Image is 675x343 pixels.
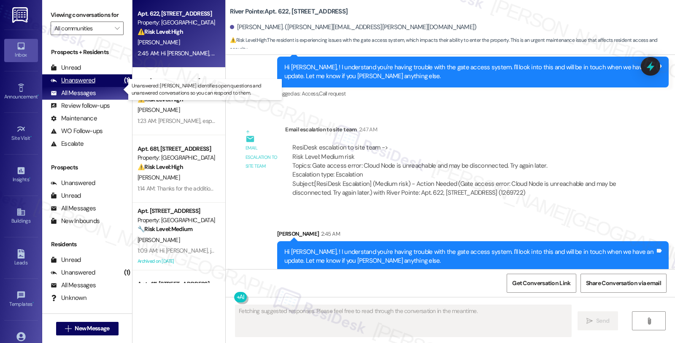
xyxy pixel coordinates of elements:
[235,305,571,337] textarea: Fetching suggested responses. Please feel free to read through the conversation in the meantime.
[230,37,266,44] strong: ⚠️ Risk Level: High
[30,134,32,140] span: •
[292,180,623,198] div: Subject: [ResiDesk Escalation] (Medium risk) - Action Needed (Gate access error: Cloud Node is un...
[4,122,38,145] a: Site Visit •
[51,191,81,200] div: Unread
[51,127,103,136] div: WO Follow-ups
[138,247,520,254] div: 1:09 AM: Hi [PERSON_NAME], just to give you an update, we’ll be following up with the landscapers...
[32,300,34,306] span: •
[138,77,216,86] div: Apt. [STREET_ADDRESS]
[319,90,346,97] span: Call request
[646,318,652,324] i: 
[138,106,180,114] span: [PERSON_NAME]
[29,175,30,181] span: •
[51,101,110,110] div: Review follow-ups
[138,225,192,233] strong: 🔧 Risk Level: Medium
[319,229,340,238] div: 2:45 AM
[138,9,216,18] div: Apt. 622, [STREET_ADDRESS]
[507,274,576,293] button: Get Conversation Link
[56,322,119,335] button: New Message
[285,125,630,137] div: Email escalation to site team
[138,216,216,225] div: Property: [GEOGRAPHIC_DATA]
[596,316,609,325] span: Send
[51,204,96,213] div: All Messages
[51,281,96,290] div: All Messages
[138,18,216,27] div: Property: [GEOGRAPHIC_DATA]
[51,89,96,98] div: All Messages
[122,266,132,279] div: (1)
[115,25,119,32] i: 
[578,311,618,330] button: Send
[138,280,216,289] div: Apt. 411, [STREET_ADDRESS]
[512,279,570,288] span: Get Conversation Link
[65,325,71,332] i: 
[138,144,216,153] div: Apt. 681, [STREET_ADDRESS]
[138,28,183,35] strong: ⚠️ Risk Level: High
[586,318,593,324] i: 
[4,288,38,311] a: Templates •
[38,93,39,98] span: •
[51,8,124,22] label: Viewing conversations for
[138,38,180,46] span: [PERSON_NAME]
[42,163,132,172] div: Prospects
[138,163,183,171] strong: ⚠️ Risk Level: High
[580,274,667,293] button: Share Conversation via email
[138,236,180,244] span: [PERSON_NAME]
[122,74,132,87] div: (1)
[4,163,38,186] a: Insights •
[51,76,95,85] div: Unanswered
[51,179,95,188] div: Unanswered
[284,248,655,266] div: Hi [PERSON_NAME], ! I understand you're having trouble with the gate access system. I'll look int...
[132,82,278,97] p: Unanswered: [PERSON_NAME] identifies open questions and unanswered conversations so you can respo...
[54,22,110,35] input: All communities
[230,7,348,16] b: River Pointe: Apt. 622, [STREET_ADDRESS]
[4,205,38,228] a: Buildings
[138,153,216,162] div: Property: [GEOGRAPHIC_DATA]
[51,217,100,226] div: New Inbounds
[51,268,95,277] div: Unanswered
[138,49,645,57] div: 2:45 AM: Hi [PERSON_NAME], ! I understand you're having trouble with the gate access system. I'll...
[137,256,216,267] div: Archived on [DATE]
[75,324,109,333] span: New Message
[277,87,669,100] div: Tagged as:
[230,36,675,54] span: : The resident is experiencing issues with the gate access system, which impacts their ability to...
[284,63,655,81] div: Hi [PERSON_NAME], ! I understand you're having trouble with the gate access system. I'll look int...
[357,125,377,134] div: 2:47 AM
[230,23,476,32] div: [PERSON_NAME]. ([PERSON_NAME][EMAIL_ADDRESS][PERSON_NAME][DOMAIN_NAME])
[138,174,180,181] span: [PERSON_NAME]
[51,256,81,264] div: Unread
[277,229,669,241] div: [PERSON_NAME]
[51,114,97,123] div: Maintenance
[42,240,132,249] div: Residents
[42,48,132,57] div: Prospects + Residents
[292,143,623,180] div: ResiDesk escalation to site team -> Risk Level: Medium risk Topics: Gate access error: Cloud Node...
[51,63,81,72] div: Unread
[302,90,319,97] span: Access ,
[246,144,278,171] div: Email escalation to site team
[4,39,38,62] a: Inbox
[51,294,86,302] div: Unknown
[138,185,599,192] div: 1:14 AM: Thanks for the additional details. We're looking into this, and please know that one of ...
[138,95,183,103] strong: ⚠️ Risk Level: High
[138,207,216,215] div: Apt. [STREET_ADDRESS]
[12,7,30,23] img: ResiDesk Logo
[51,139,84,148] div: Escalate
[4,247,38,269] a: Leads
[586,279,661,288] span: Share Conversation via email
